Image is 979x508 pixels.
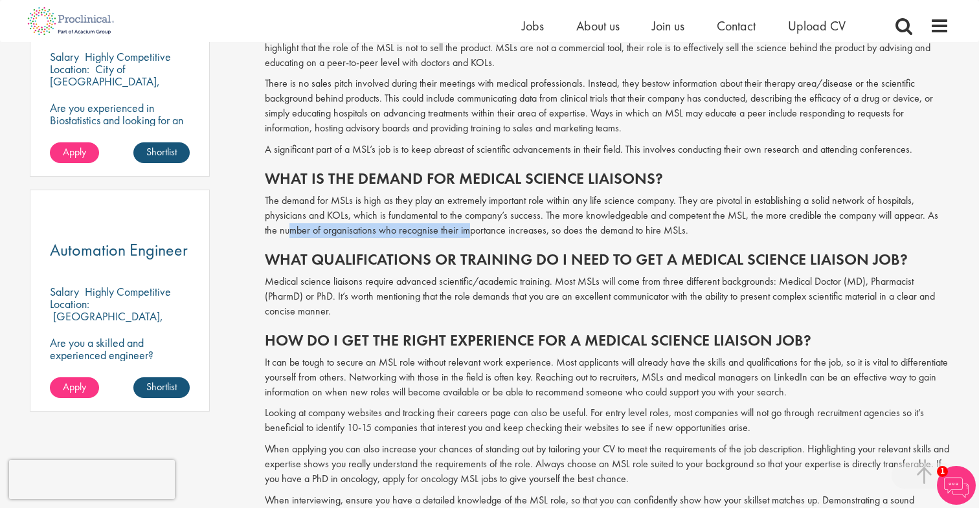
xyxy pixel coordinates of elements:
span: Salary [50,284,79,299]
a: About us [576,17,620,34]
h2: How do I get the right experience for a medical science liaison job? [265,332,950,349]
span: Location: [50,61,89,76]
a: Apply [50,142,99,163]
span: Location: [50,296,89,311]
p: The demand for MSLs is high as they play an extremely important role within any life science comp... [265,193,950,238]
a: Jobs [522,17,544,34]
p: Medical science liaisons require advanced scientific/academic training. Most MSLs will come from ... [265,274,950,319]
p: A significant part of a MSL’s job is to keep abreast of scientific advancements in their field. T... [265,142,950,157]
p: Highly Competitive [85,49,171,64]
h2: What qualifications or training do I need to get a medical science liaison job? [265,251,950,268]
span: Apply [63,380,86,393]
a: Upload CV [788,17,846,34]
a: Shortlist [133,142,190,163]
h2: What is the demand for medical science liaisons? [265,170,950,187]
p: Are you a skilled and experienced engineer? Looking for your next opportunity to assist with impa... [50,337,190,410]
p: Are you experienced in Biostatistics and looking for an exciting new challenge where you can assi... [50,102,190,163]
a: Join us [652,17,684,34]
span: Apply [63,145,86,159]
a: Automation Engineer [50,242,190,258]
p: It can be tough to secure an MSL role without relevant work experience. Most applicants will alre... [265,355,950,400]
p: Looking at company websites and tracking their careers page can also be useful. For entry level r... [265,406,950,436]
span: Automation Engineer [50,239,188,261]
p: There is no sales pitch involved during their meetings with medical professionals. Instead, they ... [265,76,950,135]
p: [GEOGRAPHIC_DATA], [GEOGRAPHIC_DATA] [50,309,163,336]
iframe: reCAPTCHA [9,460,175,499]
p: Highly Competitive [85,284,171,299]
a: Shortlist [133,377,190,398]
p: When applying you can also increase your chances of standing out by tailoring your CV to meet the... [265,442,950,487]
img: Chatbot [937,466,976,505]
span: Salary [50,49,79,64]
a: Contact [717,17,756,34]
a: Apply [50,377,99,398]
p: City of [GEOGRAPHIC_DATA], [GEOGRAPHIC_DATA] [50,61,160,101]
span: 1 [937,466,948,477]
